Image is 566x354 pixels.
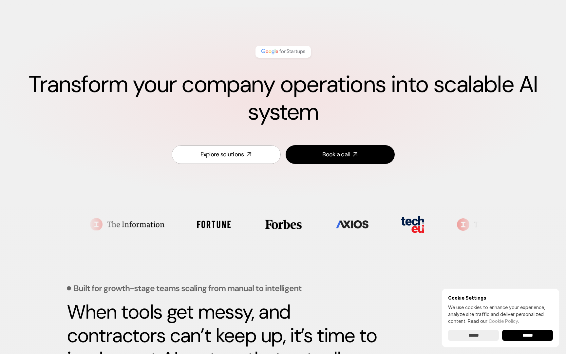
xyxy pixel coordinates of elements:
[322,150,349,159] div: Book a call
[26,71,540,126] h1: Transform your company operations into scalable AI system
[74,284,302,292] p: Built for growth-stage teams scaling from manual to intelligent
[448,304,553,324] p: We use cookies to enhance your experience, analyze site traffic and deliver personalized content.
[286,145,395,164] a: Book a call
[448,295,553,301] h6: Cookie Settings
[489,318,518,324] a: Cookie Policy
[468,318,519,324] span: Read our .
[200,150,244,159] div: Explore solutions
[172,145,281,164] a: Explore solutions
